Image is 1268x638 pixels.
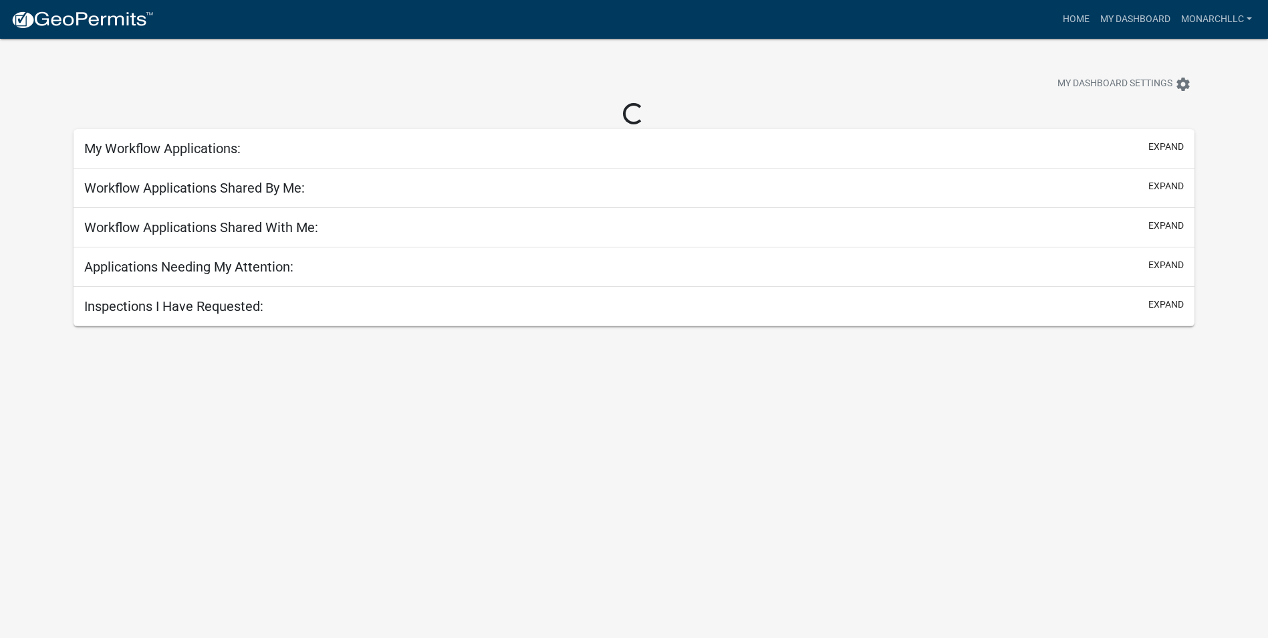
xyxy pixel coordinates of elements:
a: Home [1057,7,1095,32]
h5: Workflow Applications Shared By Me: [84,180,305,196]
button: My Dashboard Settingssettings [1047,71,1202,97]
a: My Dashboard [1095,7,1176,32]
button: expand [1148,140,1184,154]
button: expand [1148,298,1184,312]
button: expand [1148,219,1184,233]
h5: Workflow Applications Shared With Me: [84,219,318,235]
i: settings [1175,76,1191,92]
button: expand [1148,258,1184,272]
button: expand [1148,179,1184,193]
h5: My Workflow Applications: [84,140,241,156]
span: My Dashboard Settings [1057,76,1172,92]
h5: Applications Needing My Attention: [84,259,293,275]
a: MonarchLLC [1176,7,1257,32]
h5: Inspections I Have Requested: [84,298,263,314]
